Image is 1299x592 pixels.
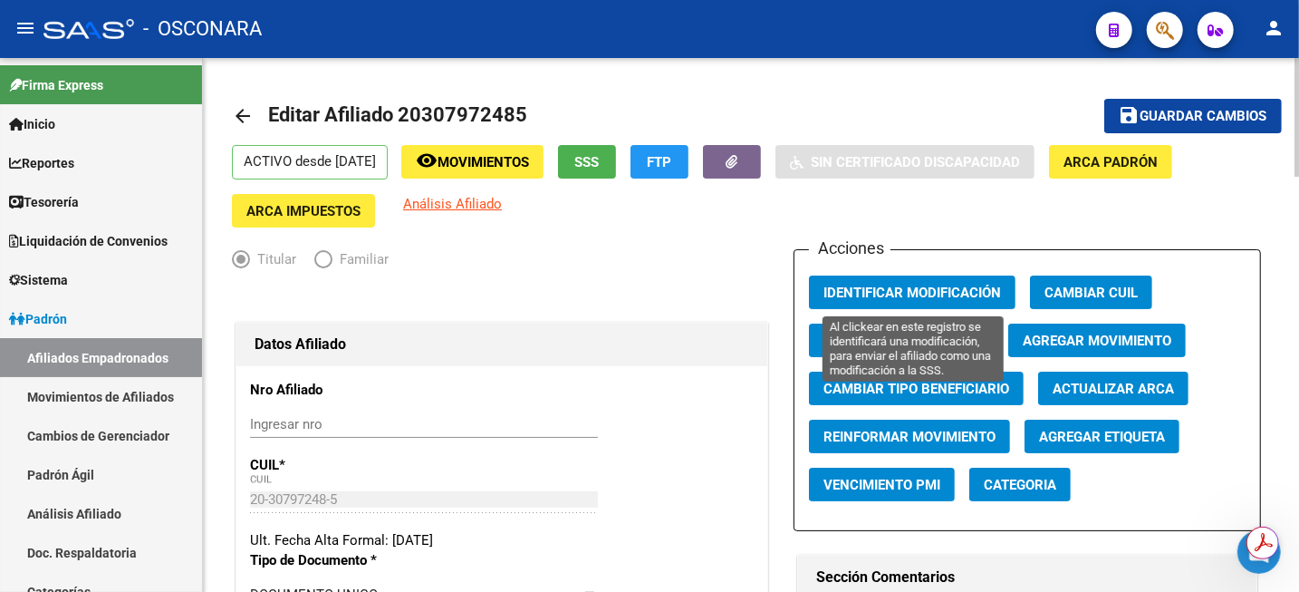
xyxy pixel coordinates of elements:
[1053,381,1174,397] span: Actualizar ARCA
[1023,333,1171,349] span: Agregar Movimiento
[1140,109,1267,125] span: Guardar cambios
[1039,429,1165,445] span: Agregar Etiqueta
[403,196,502,212] span: Análisis Afiliado
[1063,154,1158,170] span: ARCA Padrón
[438,154,529,170] span: Movimientos
[809,420,1010,453] button: Reinformar Movimiento
[775,145,1034,179] button: Sin Certificado Discapacidad
[250,249,296,269] span: Titular
[250,455,401,475] p: CUIL
[246,203,361,219] span: ARCA Impuestos
[1030,276,1152,309] button: Cambiar CUIL
[416,150,438,171] mat-icon: remove_red_eye
[558,145,616,179] button: SSS
[1263,17,1285,39] mat-icon: person
[1025,420,1179,453] button: Agregar Etiqueta
[823,333,979,349] span: Cambiar Gerenciador
[809,372,1024,405] button: Cambiar Tipo Beneficiario
[969,468,1071,501] button: Categoria
[823,285,1001,301] span: Identificar Modificación
[9,231,168,251] span: Liquidación de Convenios
[232,255,407,271] mat-radio-group: Elija una opción
[250,530,754,550] div: Ult. Fecha Alta Formal: [DATE]
[816,563,1238,592] h1: Sección Comentarios
[630,145,688,179] button: FTP
[9,309,67,329] span: Padrón
[811,154,1020,170] span: Sin Certificado Discapacidad
[232,105,254,127] mat-icon: arrow_back
[1049,145,1172,179] button: ARCA Padrón
[268,103,527,126] span: Editar Afiliado 20307972485
[823,381,1009,397] span: Cambiar Tipo Beneficiario
[232,194,375,228] button: ARCA Impuestos
[14,17,36,39] mat-icon: menu
[9,192,79,212] span: Tesorería
[332,249,389,269] span: Familiar
[255,330,749,359] h1: Datos Afiliado
[823,429,996,445] span: Reinformar Movimiento
[1237,530,1281,574] iframe: Intercom live chat
[232,145,388,180] p: ACTIVO desde [DATE]
[984,477,1056,493] span: Categoria
[9,114,55,134] span: Inicio
[823,477,940,493] span: Vencimiento PMI
[1008,324,1186,357] button: Agregar Movimiento
[809,276,1015,309] button: Identificar Modificación
[9,270,68,290] span: Sistema
[401,145,544,179] button: Movimientos
[809,468,955,501] button: Vencimiento PMI
[9,75,103,95] span: Firma Express
[575,154,600,170] span: SSS
[1044,285,1138,301] span: Cambiar CUIL
[250,550,401,570] p: Tipo de Documento *
[250,380,401,400] p: Nro Afiliado
[143,9,262,49] span: - OSCONARA
[1119,104,1140,126] mat-icon: save
[9,153,74,173] span: Reportes
[1038,372,1188,405] button: Actualizar ARCA
[809,236,890,261] h3: Acciones
[648,154,672,170] span: FTP
[1104,99,1282,132] button: Guardar cambios
[809,324,994,357] button: Cambiar Gerenciador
